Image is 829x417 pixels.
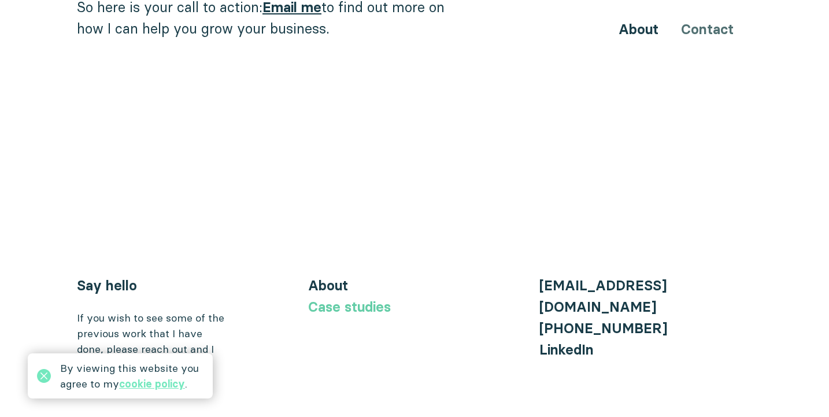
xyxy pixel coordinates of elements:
[77,310,227,372] div: If you wish to see some of the previous work that I have done, please reach out and I would be ha...
[119,377,185,390] a: cookie policy
[308,277,348,294] a: About
[308,298,391,315] a: Case studies
[539,341,594,358] a: LinkedIn
[619,21,658,38] a: About
[539,320,667,337] a: [PHONE_NUMBER]
[539,277,667,315] a: [EMAIL_ADDRESS][DOMAIN_NAME]
[60,360,203,392] div: By viewing this website you agree to my .
[77,277,137,294] a: Say hello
